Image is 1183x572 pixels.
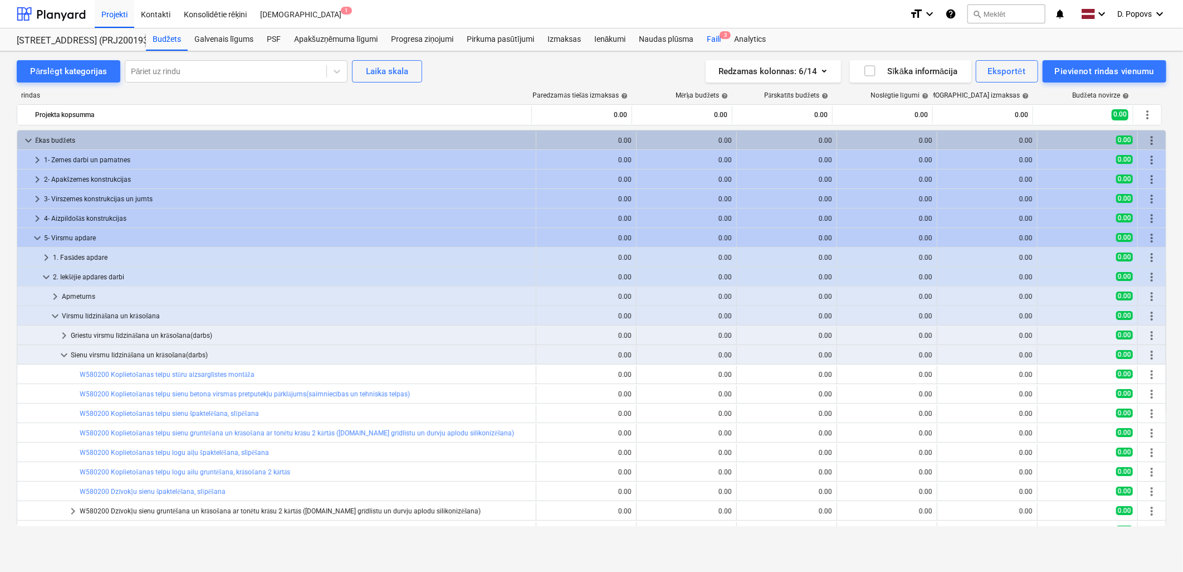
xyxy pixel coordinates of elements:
[641,293,732,300] div: 0.00
[942,156,1033,164] div: 0.00
[942,215,1033,222] div: 0.00
[676,91,728,100] div: Mērķa budžets
[1145,173,1158,186] span: Vairāk darbību
[972,9,981,18] span: search
[541,254,632,261] div: 0.00
[842,507,932,515] div: 0.00
[260,28,287,51] a: PSF
[719,64,828,79] div: Redzamas kolonnas : 6/14
[942,449,1033,457] div: 0.00
[40,251,53,264] span: keyboard_arrow_right
[71,327,531,345] div: Griestu virsmu līdzināšana un krāsošana(darbs)
[541,507,632,515] div: 0.00
[719,93,728,99] span: help
[1145,407,1158,420] span: Vairāk darbību
[910,7,923,21] i: format_size
[1116,155,1133,164] span: 0.00
[1145,485,1158,498] span: Vairāk darbību
[384,28,460,51] a: Progresa ziņojumi
[287,28,384,51] a: Apakšuzņēmuma līgumi
[44,190,531,208] div: 3- Virszemes konstrukcijas un jumts
[942,488,1033,496] div: 0.00
[641,332,732,340] div: 0.00
[1127,518,1183,572] iframe: Chat Widget
[1116,350,1133,359] span: 0.00
[942,176,1033,183] div: 0.00
[80,410,259,418] a: W580200 Koplietošanas telpu sienu špaktelēšana, slīpēšana
[850,60,971,83] button: Sīkāka informācija
[1116,253,1133,261] span: 0.00
[842,215,932,222] div: 0.00
[541,176,632,183] div: 0.00
[942,468,1033,476] div: 0.00
[641,449,732,457] div: 0.00
[40,270,53,284] span: keyboard_arrow_down
[541,28,588,51] a: Izmaksas
[1153,7,1166,21] i: keyboard_arrow_down
[741,312,832,320] div: 0.00
[741,176,832,183] div: 0.00
[588,28,633,51] a: Ienākumi
[641,488,732,496] div: 0.00
[942,312,1033,320] div: 0.00
[541,410,632,418] div: 0.00
[741,156,832,164] div: 0.00
[641,429,732,437] div: 0.00
[541,137,632,144] div: 0.00
[641,195,732,203] div: 0.00
[741,507,832,515] div: 0.00
[937,106,1028,124] div: 0.00
[842,156,932,164] div: 0.00
[53,268,531,286] div: 2. Iekšējie apdares darbi
[741,215,832,222] div: 0.00
[945,7,956,21] i: Zināšanu pamats
[533,91,628,100] div: Paredzamās tiešās izmaksas
[741,390,832,398] div: 0.00
[641,137,732,144] div: 0.00
[352,60,422,83] button: Laika skala
[188,28,260,51] div: Galvenais līgums
[22,134,35,147] span: keyboard_arrow_down
[541,215,632,222] div: 0.00
[641,234,732,242] div: 0.00
[920,93,928,99] span: help
[1116,389,1133,398] span: 0.00
[1054,7,1065,21] i: notifications
[741,273,832,281] div: 0.00
[942,137,1033,144] div: 0.00
[1145,309,1158,323] span: Vairāk darbību
[31,153,44,167] span: keyboard_arrow_right
[57,348,71,362] span: keyboard_arrow_down
[741,449,832,457] div: 0.00
[641,176,732,183] div: 0.00
[541,195,632,203] div: 0.00
[1116,174,1133,183] span: 0.00
[842,390,932,398] div: 0.00
[641,390,732,398] div: 0.00
[1145,329,1158,342] span: Vairāk darbību
[1116,214,1133,222] span: 0.00
[633,28,701,51] div: Naudas plūsma
[641,312,732,320] div: 0.00
[641,215,732,222] div: 0.00
[1055,64,1154,79] div: Pievienot rindas vienumu
[1073,91,1129,100] div: Budžeta novirze
[741,351,832,359] div: 0.00
[1043,60,1166,83] button: Pievienot rindas vienumu
[741,332,832,340] div: 0.00
[541,156,632,164] div: 0.00
[741,468,832,476] div: 0.00
[641,507,732,515] div: 0.00
[842,137,932,144] div: 0.00
[48,290,62,303] span: keyboard_arrow_right
[942,195,1033,203] div: 0.00
[988,64,1026,79] div: Eksportēt
[842,195,932,203] div: 0.00
[842,254,932,261] div: 0.00
[1116,487,1133,496] span: 0.00
[1120,93,1129,99] span: help
[641,351,732,359] div: 0.00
